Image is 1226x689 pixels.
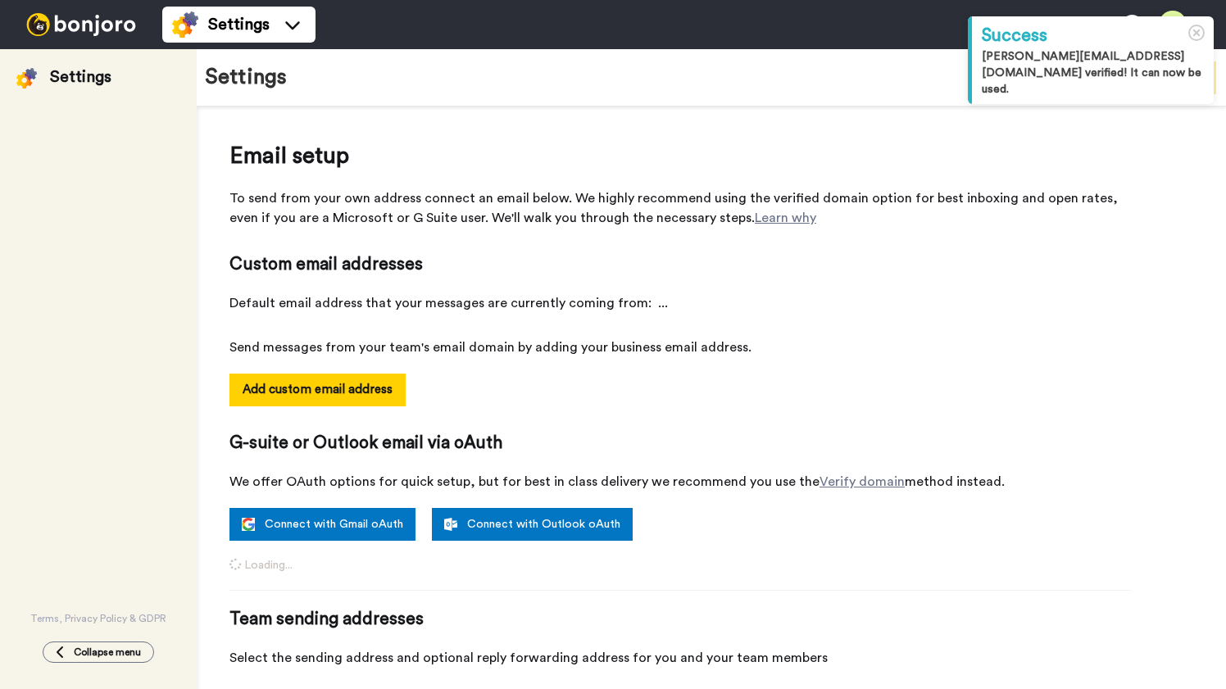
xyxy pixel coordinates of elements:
[229,338,1131,357] span: Send messages from your team's email domain by adding your business email address.
[242,518,255,531] img: google.svg
[229,607,1131,632] span: Team sending addresses
[229,188,1131,228] span: To send from your own address connect an email below. We highly recommend using the verified doma...
[432,508,633,541] a: Connect with Outlook oAuth
[820,475,905,488] a: Verify domain
[229,293,1131,313] span: Default email address that your messages are currently coming from:
[20,13,143,36] img: bj-logo-header-white.svg
[229,648,1131,668] span: Select the sending address and optional reply forwarding address for you and your team members
[982,48,1204,97] div: [PERSON_NAME][EMAIL_ADDRESS][DOMAIN_NAME] verified! It can now be used.
[172,11,198,38] img: settings-colored.svg
[229,139,1131,172] span: Email setup
[982,23,1204,48] div: Success
[16,68,37,88] img: settings-colored.svg
[229,374,406,406] button: Add custom email address
[444,518,457,531] img: outlook-white.svg
[229,557,1131,573] span: Loading...
[229,252,1131,277] span: Custom email addresses
[755,211,816,224] a: Learn why
[208,13,270,36] span: Settings
[50,66,111,88] div: Settings
[74,646,141,659] span: Collapse menu
[658,293,668,313] span: ...
[229,508,415,541] a: Connect with Gmail oAuth
[229,431,1131,456] span: G-suite or Outlook email via oAuth
[229,472,1131,492] span: We offer OAuth options for quick setup, but for best in class delivery we recommend you use the m...
[43,641,154,663] button: Collapse menu
[205,66,287,89] h1: Settings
